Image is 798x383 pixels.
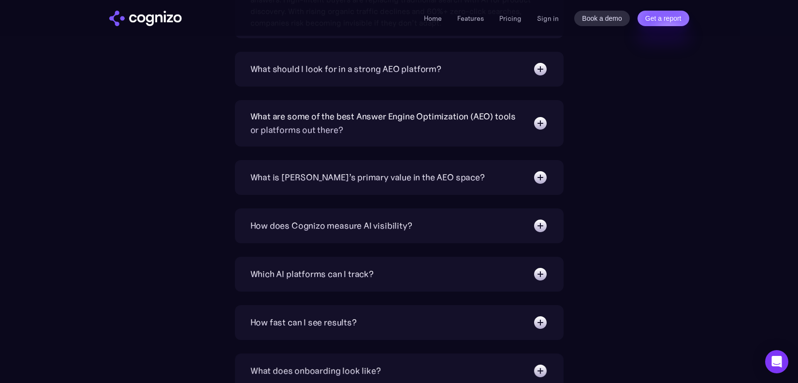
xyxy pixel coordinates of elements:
[638,11,689,26] a: Get a report
[250,219,412,233] div: How does Cognizo measure AI visibility?
[250,316,357,329] div: How fast can I see results?
[250,62,441,76] div: What should I look for in a strong AEO platform?
[250,267,374,281] div: Which AI platforms can I track?
[424,14,442,23] a: Home
[250,171,485,184] div: What is [PERSON_NAME]’s primary value in the AEO space?
[250,364,380,378] div: What does onboarding look like?
[574,11,630,26] a: Book a demo
[109,11,182,26] img: cognizo logo
[537,13,559,24] a: Sign in
[499,14,522,23] a: Pricing
[250,110,523,137] div: What are some of the best Answer Engine Optimization (AEO) tools or platforms out there?
[109,11,182,26] a: home
[765,350,788,373] div: Open Intercom Messenger
[457,14,484,23] a: Features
